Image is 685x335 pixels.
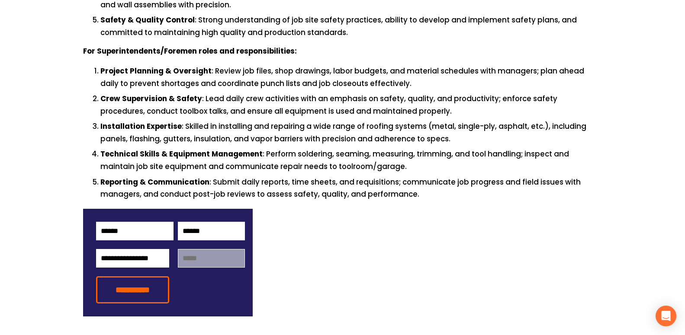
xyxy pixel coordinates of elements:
[100,65,602,89] p: : Review job files, shop drawings, labor budgets, and material schedules with managers; plan ahea...
[656,306,676,326] div: Open Intercom Messenger
[100,14,602,38] p: : Strong understanding of job site safety practices, ability to develop and implement safety plan...
[100,121,182,133] strong: Installation Expertise
[100,14,195,27] strong: Safety & Quality Control
[100,65,212,78] strong: Project Planning & Oversight
[100,121,602,145] p: : Skilled in installing and repairing a wide range of roofing systems (metal, single-ply, asphalt...
[100,148,263,161] strong: Technical Skills & Equipment Management
[100,93,202,105] strong: Crew Supervision & Safety
[100,93,602,117] p: : Lead daily crew activities with an emphasis on safety, quality, and productivity; enforce safet...
[100,176,602,201] p: : Submit daily reports, time sheets, and requisitions; communicate job progress and field issues ...
[83,45,297,58] strong: For Superintendents/Foremen roles and responsibilities:
[100,148,602,172] p: : Perform soldering, seaming, measuring, trimming, and tool handling; inspect and maintain job si...
[100,176,209,189] strong: Reporting & Communication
